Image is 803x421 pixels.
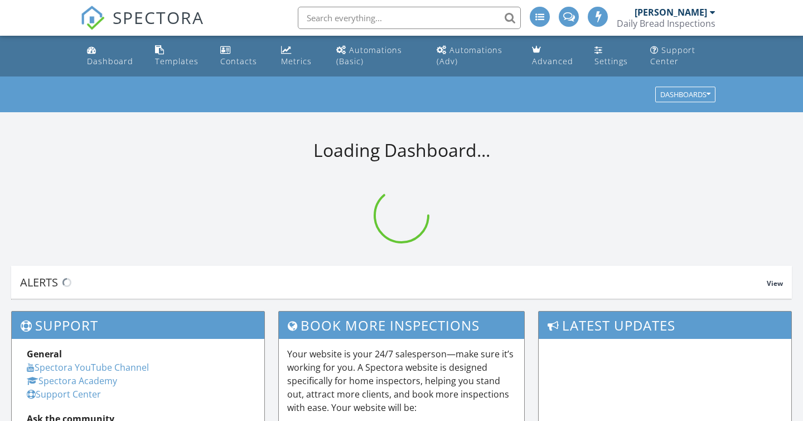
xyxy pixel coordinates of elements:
div: Advanced [532,56,573,66]
a: Support Center [27,388,101,400]
a: Support Center [646,40,720,72]
a: SPECTORA [80,15,204,39]
a: Automations (Basic) [332,40,423,72]
button: Dashboards [655,87,715,103]
h3: Latest Updates [539,312,791,339]
img: The Best Home Inspection Software - Spectora [80,6,105,30]
div: Metrics [281,56,312,66]
div: Support Center [650,45,695,66]
input: Search everything... [298,7,521,29]
a: Advanced [528,40,582,72]
h3: Book More Inspections [279,312,525,339]
a: Metrics [277,40,323,72]
div: Dashboard [87,56,133,66]
a: Spectora Academy [27,375,117,387]
div: Contacts [220,56,257,66]
a: Dashboard [83,40,142,72]
div: [PERSON_NAME] [635,7,707,18]
div: Automations (Basic) [336,45,402,66]
div: Alerts [20,275,767,290]
a: Templates [151,40,207,72]
div: Daily Bread Inspections [617,18,715,29]
strong: General [27,348,62,360]
p: Your website is your 24/7 salesperson—make sure it’s working for you. A Spectora website is desig... [287,347,516,414]
h3: Support [12,312,264,339]
a: Settings [590,40,637,72]
a: Automations (Advanced) [432,40,519,72]
a: Spectora YouTube Channel [27,361,149,374]
span: View [767,279,783,288]
span: SPECTORA [113,6,204,29]
div: Dashboards [660,91,710,99]
div: Templates [155,56,199,66]
div: Settings [594,56,628,66]
div: Automations (Adv) [437,45,502,66]
a: Contacts [216,40,268,72]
